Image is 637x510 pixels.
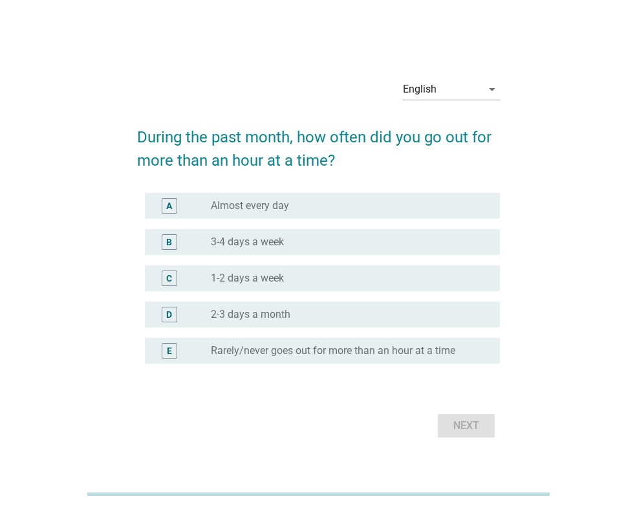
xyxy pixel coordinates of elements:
div: C [166,272,172,285]
i: arrow_drop_down [484,82,500,97]
label: 2-3 days a month [211,308,290,321]
label: Rarely/never goes out for more than an hour at a time [211,344,455,357]
label: 3-4 days a week [211,236,284,249]
div: English [403,83,437,95]
div: D [166,308,172,322]
div: E [167,344,172,358]
div: A [166,199,172,213]
div: B [166,236,172,249]
label: Almost every day [211,199,289,212]
h2: During the past month, how often did you go out for more than an hour at a time? [137,113,500,172]
label: 1-2 days a week [211,272,284,285]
